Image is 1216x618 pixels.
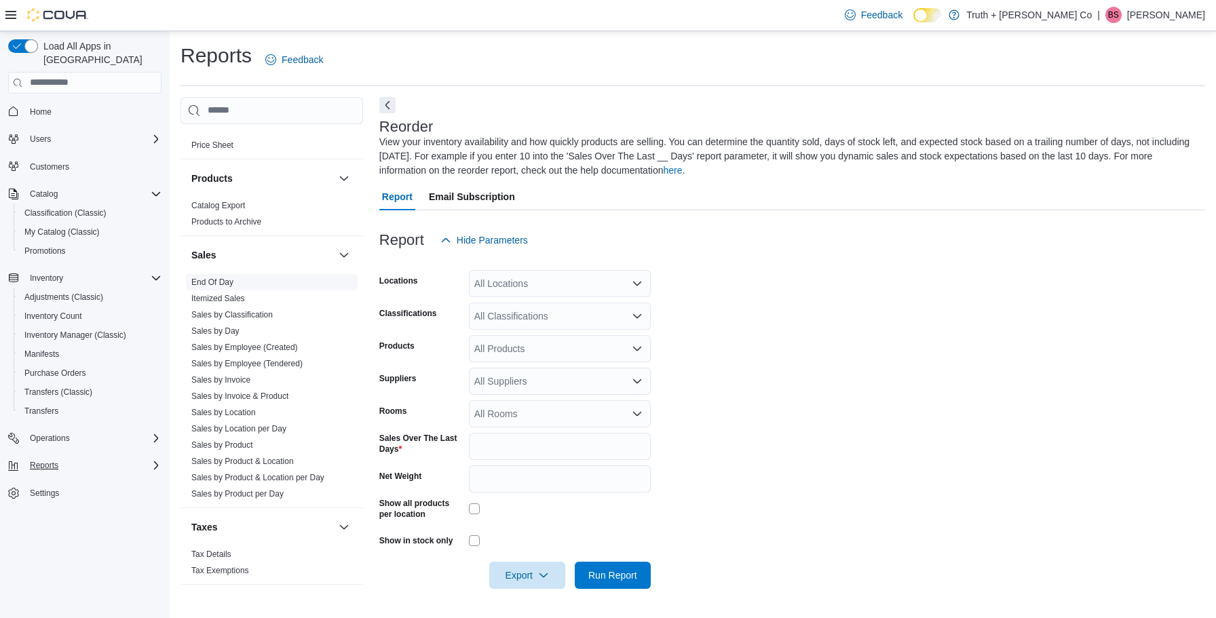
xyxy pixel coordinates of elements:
[30,433,70,444] span: Operations
[1097,7,1100,23] p: |
[24,311,82,322] span: Inventory Count
[19,289,161,305] span: Adjustments (Classic)
[30,107,52,117] span: Home
[24,330,126,341] span: Inventory Manager (Classic)
[632,278,643,289] button: Open list of options
[19,224,105,240] a: My Catalog (Classic)
[191,343,298,352] a: Sales by Employee (Created)
[19,403,64,419] a: Transfers
[191,391,288,401] a: Sales by Invoice & Product
[3,483,167,503] button: Settings
[379,97,396,113] button: Next
[379,373,417,384] label: Suppliers
[14,402,167,421] button: Transfers
[913,8,942,22] input: Dark Mode
[191,248,216,262] h3: Sales
[24,103,161,120] span: Home
[588,568,637,582] span: Run Report
[14,307,167,326] button: Inventory Count
[24,387,92,398] span: Transfers (Classic)
[24,430,161,446] span: Operations
[191,566,249,575] a: Tax Exemptions
[1105,7,1122,23] div: Brad Styles
[180,42,252,69] h1: Reports
[19,243,161,259] span: Promotions
[14,204,167,223] button: Classification (Classic)
[24,485,64,501] a: Settings
[180,274,363,507] div: Sales
[8,96,161,539] nav: Complex example
[14,383,167,402] button: Transfers (Classic)
[24,131,56,147] button: Users
[24,227,100,237] span: My Catalog (Classic)
[24,270,161,286] span: Inventory
[24,457,64,474] button: Reports
[379,535,453,546] label: Show in stock only
[19,308,88,324] a: Inventory Count
[632,408,643,419] button: Open list of options
[336,519,352,535] button: Taxes
[19,327,161,343] span: Inventory Manager (Classic)
[191,277,233,287] a: End Of Day
[24,406,58,417] span: Transfers
[382,183,413,210] span: Report
[24,430,75,446] button: Operations
[966,7,1092,23] p: Truth + [PERSON_NAME] Co
[191,201,245,210] a: Catalog Export
[19,308,161,324] span: Inventory Count
[19,205,112,221] a: Classification (Classic)
[24,131,161,147] span: Users
[379,471,421,482] label: Net Weight
[19,403,161,419] span: Transfers
[180,197,363,235] div: Products
[379,498,463,520] label: Show all products per location
[632,343,643,354] button: Open list of options
[663,165,682,176] a: here
[191,489,284,499] a: Sales by Product per Day
[19,384,161,400] span: Transfers (Classic)
[191,359,303,368] a: Sales by Employee (Tendered)
[24,104,57,120] a: Home
[19,224,161,240] span: My Catalog (Classic)
[14,242,167,260] button: Promotions
[336,170,352,187] button: Products
[379,433,463,455] label: Sales Over The Last Days
[379,275,418,286] label: Locations
[3,130,167,149] button: Users
[19,205,161,221] span: Classification (Classic)
[24,186,161,202] span: Catalog
[24,349,59,360] span: Manifests
[3,456,167,475] button: Reports
[1108,7,1119,23] span: BS
[38,39,161,66] span: Load All Apps in [GEOGRAPHIC_DATA]
[191,473,324,482] a: Sales by Product & Location per Day
[30,273,63,284] span: Inventory
[24,484,161,501] span: Settings
[30,488,59,499] span: Settings
[191,326,240,336] a: Sales by Day
[3,269,167,288] button: Inventory
[191,217,261,227] a: Products to Archive
[14,223,167,242] button: My Catalog (Classic)
[14,326,167,345] button: Inventory Manager (Classic)
[30,460,58,471] span: Reports
[336,247,352,263] button: Sales
[575,562,651,589] button: Run Report
[24,208,107,218] span: Classification (Classic)
[24,159,75,175] a: Customers
[435,227,533,254] button: Hide Parameters
[14,345,167,364] button: Manifests
[282,53,323,66] span: Feedback
[191,294,245,303] a: Itemized Sales
[632,311,643,322] button: Open list of options
[191,520,218,534] h3: Taxes
[180,137,363,159] div: Pricing
[19,346,161,362] span: Manifests
[1127,7,1205,23] p: [PERSON_NAME]
[30,189,58,199] span: Catalog
[30,161,69,172] span: Customers
[19,346,64,362] a: Manifests
[497,562,557,589] span: Export
[24,246,66,256] span: Promotions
